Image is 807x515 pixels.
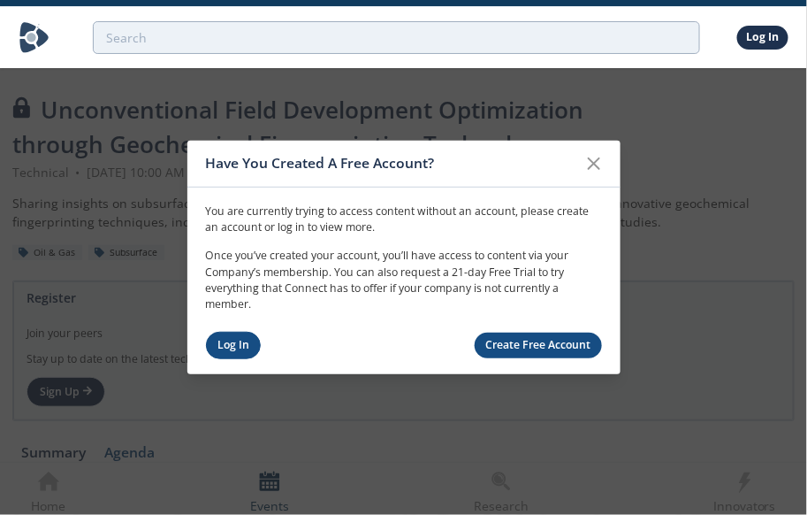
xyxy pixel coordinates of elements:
img: Home [19,22,49,53]
a: Log In [206,332,262,359]
div: Have You Created A Free Account? [206,147,578,181]
a: Log In [737,26,788,49]
p: Once you’ve created your account, you’ll have access to content via your Company’s membership. Yo... [206,248,602,313]
a: Create Free Account [475,333,602,358]
input: Advanced Search [93,21,700,54]
p: You are currently trying to access content without an account, please create an account or log in... [206,203,602,235]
